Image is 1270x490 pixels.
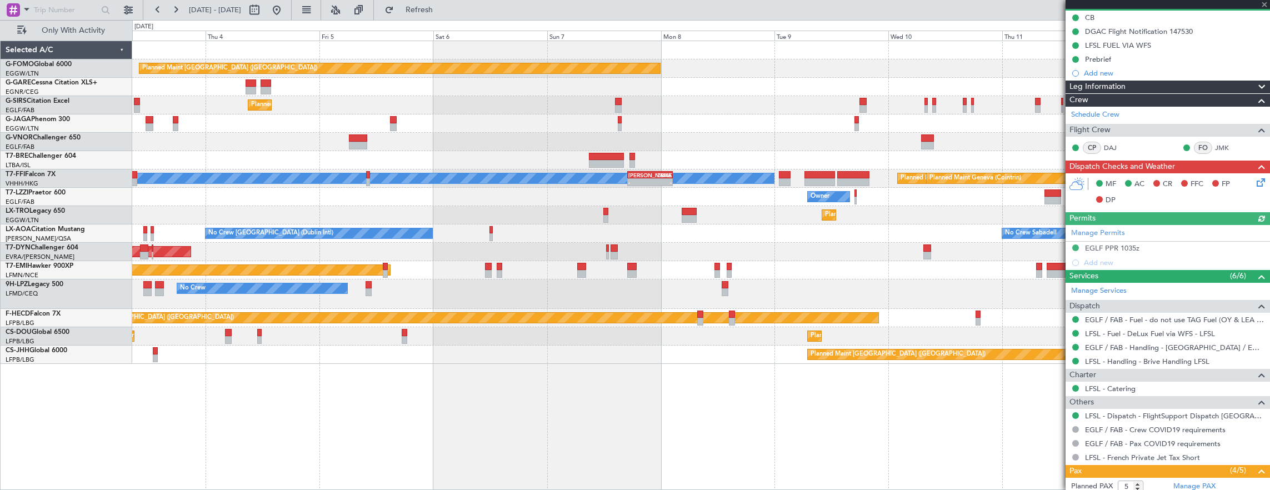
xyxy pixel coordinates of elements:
div: Sat 6 [433,31,547,41]
a: DAJ [1104,143,1129,153]
a: EGLF / FAB - Crew COVID19 requirements [1085,425,1226,434]
a: G-FOMOGlobal 6000 [6,61,72,68]
a: LFSL - Dispatch - FlightSupport Dispatch [GEOGRAPHIC_DATA] [1085,411,1264,421]
div: CB [1085,13,1094,22]
a: EGLF/FAB [6,143,34,151]
div: Sun 7 [547,31,661,41]
div: Planned Maint [GEOGRAPHIC_DATA] ([GEOGRAPHIC_DATA]) [59,309,234,326]
a: EGLF / FAB - Fuel - do not use TAG Fuel (OY & LEA only) EGLF / FAB [1085,315,1264,324]
a: EGLF / FAB - Pax COVID19 requirements [1085,439,1221,448]
a: F-HECDFalcon 7X [6,311,61,317]
div: Prebrief [1085,54,1111,64]
button: Only With Activity [12,22,121,39]
span: T7-DYN [6,244,31,251]
a: T7-EMIHawker 900XP [6,263,73,269]
a: T7-FFIFalcon 7X [6,171,56,178]
span: [DATE] - [DATE] [189,5,241,15]
div: CP [1083,142,1101,154]
span: T7-BRE [6,153,28,159]
a: G-SIRSCitation Excel [6,98,69,104]
a: VHHH/HKG [6,179,38,188]
input: Trip Number [34,2,98,18]
div: Planned Maint Tianjin ([GEOGRAPHIC_DATA]) [901,170,1030,187]
div: ZBAA [650,172,672,178]
span: G-FOMO [6,61,34,68]
div: Wed 3 [92,31,206,41]
a: EVRA/[PERSON_NAME] [6,253,74,261]
span: Dispatch [1069,300,1100,313]
span: DP [1106,195,1116,206]
div: Planned Maint [GEOGRAPHIC_DATA] ([GEOGRAPHIC_DATA]) [811,346,986,363]
a: LFPB/LBG [6,319,34,327]
a: LTBA/ISL [6,161,31,169]
span: LX-AOA [6,226,31,233]
a: T7-BREChallenger 604 [6,153,76,159]
span: T7-FFI [6,171,25,178]
a: Schedule Crew [1071,109,1119,121]
span: T7-LZZI [6,189,28,196]
a: EGLF/FAB [6,198,34,206]
div: DGAC Flight Notification 147530 [1085,27,1193,36]
div: Add new [1084,68,1264,78]
div: - [628,179,650,186]
div: Thu 11 [1002,31,1116,41]
div: Planned Maint Dusseldorf [825,207,898,223]
span: Crew [1069,94,1088,107]
div: [PERSON_NAME] [628,172,650,178]
div: No Crew [180,280,206,297]
a: EGNR/CEG [6,88,39,96]
span: FFC [1191,179,1203,190]
span: Services [1069,270,1098,283]
a: EGGW/LTN [6,216,39,224]
a: EGLF/FAB [6,106,34,114]
span: G-GARE [6,79,31,86]
div: Planned Maint [GEOGRAPHIC_DATA] ([GEOGRAPHIC_DATA]) [142,60,317,77]
a: LFSL - French Private Jet Tax Short [1085,453,1200,462]
a: LFMN/NCE [6,271,38,279]
span: AC [1134,179,1144,190]
span: CS-DOU [6,329,32,336]
a: JMK [1215,143,1240,153]
div: Planned Maint [GEOGRAPHIC_DATA] ([GEOGRAPHIC_DATA]) [811,328,986,344]
span: G-VNOR [6,134,33,141]
div: Thu 4 [206,31,319,41]
a: LFPB/LBG [6,337,34,346]
a: LX-AOACitation Mustang [6,226,85,233]
a: G-VNORChallenger 650 [6,134,81,141]
span: CR [1163,179,1172,190]
div: Owner [811,188,829,205]
a: LFPB/LBG [6,356,34,364]
a: LFMD/CEQ [6,289,38,298]
div: Planned Maint [GEOGRAPHIC_DATA] ([GEOGRAPHIC_DATA]) [251,97,426,113]
div: Tue 9 [774,31,888,41]
a: G-GARECessna Citation XLS+ [6,79,97,86]
div: No Crew Sabadell [1005,225,1057,242]
a: T7-LZZIPraetor 600 [6,189,66,196]
a: [PERSON_NAME]/QSA [6,234,71,243]
div: No Crew [GEOGRAPHIC_DATA] (Dublin Intl) [208,225,333,242]
span: LX-TRO [6,208,29,214]
a: EGGW/LTN [6,124,39,133]
span: MF [1106,179,1116,190]
span: Charter [1069,369,1096,382]
a: EGLF / FAB - Handling - [GEOGRAPHIC_DATA] / EGLF / FAB [1085,343,1264,352]
a: 9H-LPZLegacy 500 [6,281,63,288]
span: F-HECD [6,311,30,317]
span: 9H-LPZ [6,281,28,288]
span: FP [1222,179,1230,190]
div: Fri 5 [319,31,433,41]
button: Refresh [379,1,446,19]
a: CS-JHHGlobal 6000 [6,347,67,354]
span: Leg Information [1069,81,1126,93]
div: Mon 8 [661,31,775,41]
span: CS-JHH [6,347,29,354]
div: [DATE] [134,22,153,32]
span: Others [1069,396,1094,409]
a: T7-DYNChallenger 604 [6,244,78,251]
span: Dispatch Checks and Weather [1069,161,1175,173]
div: FO [1194,142,1212,154]
span: Refresh [396,6,443,14]
div: Planned Maint Geneva (Cointrin) [929,170,1021,187]
a: G-JAGAPhenom 300 [6,116,70,123]
a: LX-TROLegacy 650 [6,208,65,214]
